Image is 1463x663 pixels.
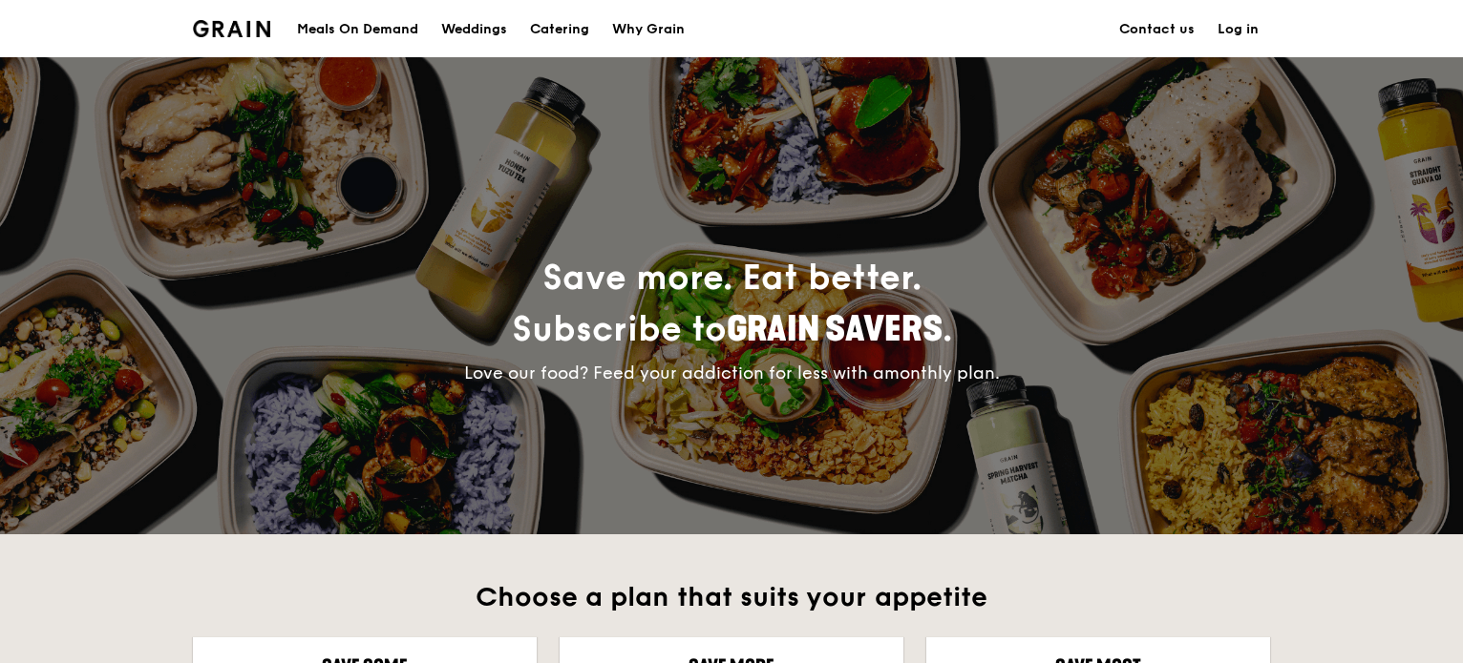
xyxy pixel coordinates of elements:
span: Love our food? Feed your addiction for less with a [464,363,1000,383]
img: Grain [193,20,270,37]
div: Why Grain [612,1,685,58]
a: Weddings [430,1,519,58]
a: Catering [519,1,601,58]
span: monthly plan. [884,363,1000,383]
a: Contact us [1108,1,1206,58]
a: Why Grain [601,1,696,58]
div: Meals On Demand [297,1,418,58]
span: Save more. Eat better. [512,258,952,350]
span: Choose a plan that suits your appetite [476,581,987,613]
a: Log in [1206,1,1270,58]
span: Grain Savers [727,309,943,350]
div: Catering [530,1,589,58]
div: Weddings [441,1,507,58]
span: Subscribe to . [512,309,952,350]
